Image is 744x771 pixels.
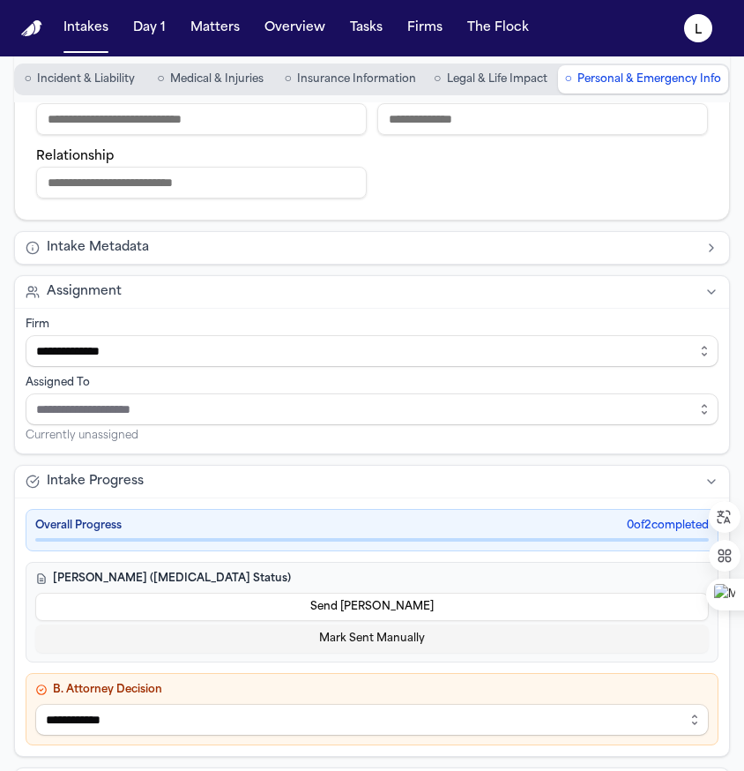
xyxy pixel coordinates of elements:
input: Emergency contact name [36,103,367,135]
input: Emergency contact relationship [36,167,367,198]
input: Emergency contact phone [377,103,708,135]
button: The Flock [460,12,536,44]
button: Firms [400,12,450,44]
button: Intake Progress [15,466,729,498]
input: Assign to staff member [26,393,718,425]
button: Tasks [343,12,390,44]
span: ○ [434,71,441,88]
span: Assignment [47,283,122,301]
span: Incident & Liability [37,72,135,86]
span: Currently unassigned [26,429,138,443]
span: Legal & Life Impact [447,72,547,86]
span: Intake Progress [47,473,144,490]
span: Overall Progress [35,519,122,533]
button: Go to Medical & Injuries [146,65,273,94]
button: Go to Insurance Information [278,65,423,94]
button: Mark Sent Manually [35,625,709,653]
span: ○ [157,71,164,88]
span: Intake Metadata [47,239,149,257]
button: Go to Incident & Liability [16,65,143,94]
button: Matters [183,12,247,44]
span: ○ [565,71,572,88]
input: Select firm [26,335,718,367]
span: 0 of 2 completed [627,519,709,533]
h4: B. Attorney Decision [35,683,709,697]
button: Intake Metadata [15,232,729,264]
span: ○ [24,71,31,88]
div: Firm [26,318,718,332]
h4: [PERSON_NAME] ([MEDICAL_DATA] Status) [35,572,709,586]
button: Overview [257,12,332,44]
div: Assigned To [26,376,718,390]
button: Go to Legal & Life Impact [427,65,554,94]
button: Go to Personal & Emergency Info [558,65,728,94]
button: Intakes [56,12,115,44]
img: Finch Logo [21,20,42,37]
span: Personal & Emergency Info [577,72,721,86]
span: Medical & Injuries [170,72,264,86]
a: Home [21,20,42,37]
span: Insurance Information [297,72,416,86]
button: Assignment [15,276,729,308]
button: Send [PERSON_NAME] [35,593,709,621]
button: Day 1 [126,12,173,44]
span: ○ [285,71,292,88]
label: Relationship [36,150,114,163]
